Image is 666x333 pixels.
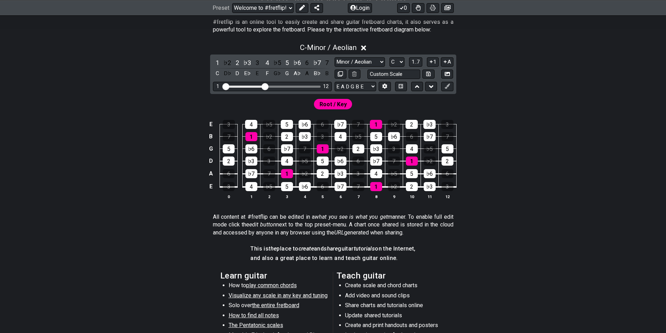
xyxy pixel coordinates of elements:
div: ♭5 [263,182,275,191]
li: Create and print handouts and posters [345,321,445,331]
td: A [207,167,215,180]
button: First click edit preset to enable marker editing [441,82,453,91]
div: 6 [442,169,453,178]
div: 7 [263,169,275,178]
div: toggle pitch class [322,69,331,78]
div: 2 [442,157,453,166]
div: ♭6 [245,144,257,153]
span: Preset [213,5,229,11]
div: toggle pitch class [253,69,262,78]
div: 4 [370,169,382,178]
button: Delete [349,70,360,79]
select: Tonic/Root [389,57,404,67]
div: ♭6 [299,182,311,191]
div: 3 [442,182,453,191]
div: 5 [281,182,293,191]
button: Copy [335,70,346,79]
p: All content at #fretflip can be edited in a manner. To enable full edit mode click the next to th... [213,213,453,237]
li: Share charts and tutorials online [345,302,445,311]
div: toggle scale degree [253,58,262,67]
button: Move up [411,82,423,91]
p: #fretflip is an online tool to easily create and share guitar fretboard charts, it also serves as... [213,18,453,34]
div: ♭7 [335,182,346,191]
button: Edit Tuning [379,82,391,91]
div: ♭5 [352,132,364,141]
h4: This is place to and guitar on the Internet, [250,245,415,253]
div: 7 [299,144,311,153]
div: 2 [406,182,418,191]
div: toggle pitch class [313,69,322,78]
div: toggle scale degree [302,58,311,67]
button: Print [427,3,439,13]
div: ♭3 [299,132,311,141]
span: C - Minor / Aeolian [300,43,357,52]
div: ♭5 [388,169,400,178]
div: ♭3 [424,182,436,191]
div: 4 [281,157,293,166]
div: 5 [223,144,235,153]
div: 2 [223,157,235,166]
button: 1..7 [409,57,422,67]
div: toggle scale degree [213,58,222,67]
div: 3 [263,157,275,166]
div: toggle pitch class [233,69,242,78]
th: 3 [278,193,296,200]
div: toggle scale degree [243,58,252,67]
em: what you see is what you get [315,213,388,220]
button: Move down [425,82,437,91]
div: toggle scale degree [223,58,232,67]
div: 1 [317,144,329,153]
th: 5 [314,193,331,200]
div: 7 [352,182,364,191]
th: 2 [260,193,278,200]
div: 5 [370,132,382,141]
div: 6 [317,182,329,191]
span: First enable full edit mode to edit [320,99,347,109]
div: ♭3 [245,157,257,166]
div: 6 [223,169,235,178]
div: 7 [442,132,453,141]
div: toggle scale degree [322,58,331,67]
div: 3 [317,132,329,141]
div: ♭2 [335,144,346,153]
th: 4 [296,193,314,200]
div: ♭3 [370,144,382,153]
div: 3 [223,182,235,191]
button: Toggle horizontal chord view [395,82,407,91]
div: 5 [281,120,293,129]
li: How to [229,282,328,291]
div: ♭5 [299,157,311,166]
em: the [268,245,277,252]
div: 7 [352,120,364,129]
div: ♭7 [245,169,257,178]
th: 8 [367,193,385,200]
span: play common chords [246,282,297,289]
td: D [207,155,215,167]
div: toggle scale degree [293,58,302,67]
div: toggle scale degree [282,58,292,67]
td: B [207,130,215,143]
td: E [207,118,215,131]
div: Visible fret range [213,82,332,91]
li: Update shared tutorials [345,312,445,321]
button: Create Image [441,70,453,79]
select: Scale [335,57,385,67]
span: The Pentatonic scales [229,322,283,328]
button: Share Preset [310,3,323,13]
td: G [207,143,215,155]
button: Store user defined scale [422,70,434,79]
button: A [441,57,453,67]
div: 5 [406,169,418,178]
div: toggle pitch class [223,69,232,78]
div: 2 [281,132,293,141]
div: ♭2 [299,169,311,178]
div: ♭2 [388,120,400,129]
th: 10 [403,193,421,200]
div: 5 [317,157,329,166]
div: ♭6 [335,157,346,166]
h4: and also a great place to learn and teach guitar online. [250,254,415,262]
div: toggle pitch class [302,69,311,78]
div: 6 [406,132,418,141]
div: ♭7 [334,120,346,129]
div: ♭6 [424,169,436,178]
